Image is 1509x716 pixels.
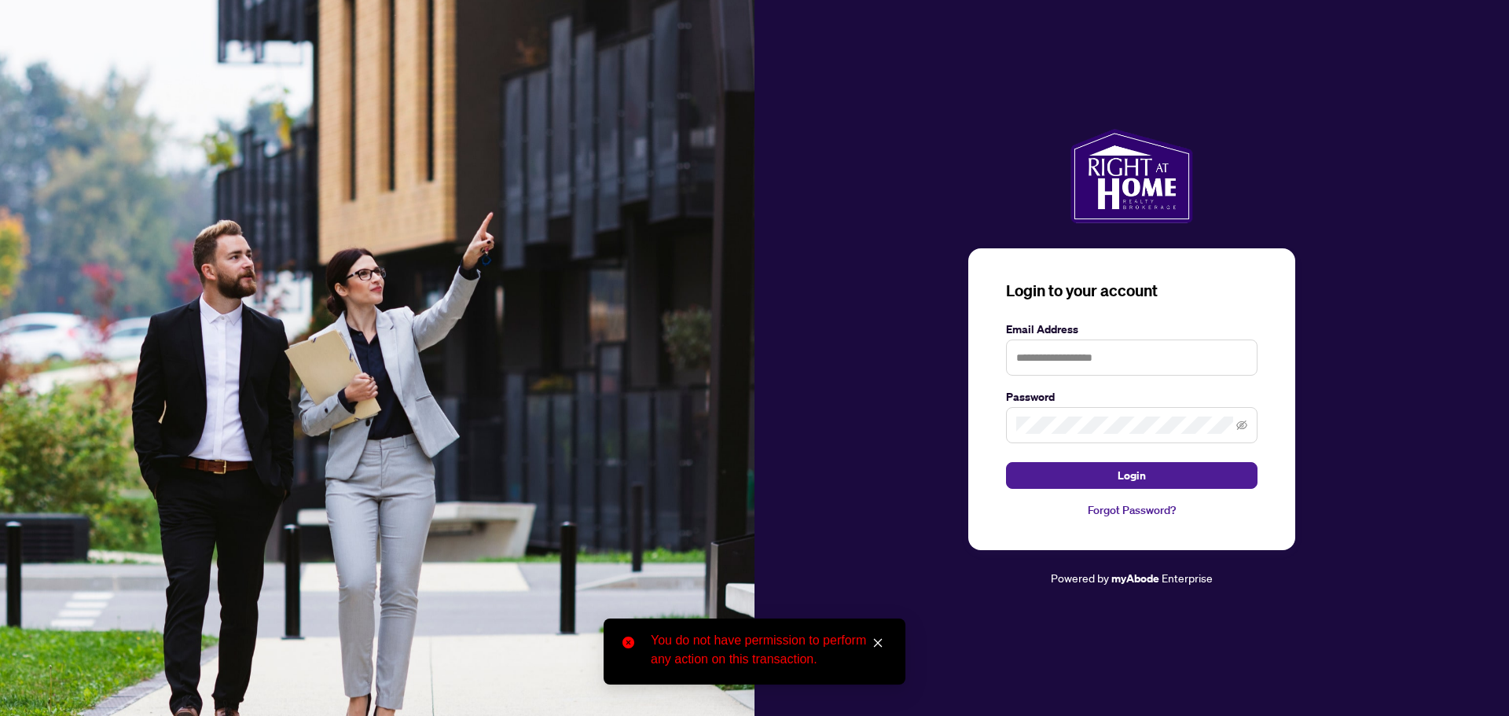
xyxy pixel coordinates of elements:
span: Login [1118,463,1146,488]
a: Close [869,634,887,652]
span: close [872,637,883,648]
button: Login [1006,462,1257,489]
span: Enterprise [1162,571,1213,585]
label: Password [1006,388,1257,406]
span: eye-invisible [1236,420,1247,431]
a: Forgot Password? [1006,501,1257,519]
img: ma-logo [1070,129,1192,223]
a: myAbode [1111,570,1159,587]
span: Powered by [1051,571,1109,585]
span: close-circle [622,637,634,648]
label: Email Address [1006,321,1257,338]
h3: Login to your account [1006,280,1257,302]
div: You do not have permission to perform any action on this transaction. [651,631,887,669]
